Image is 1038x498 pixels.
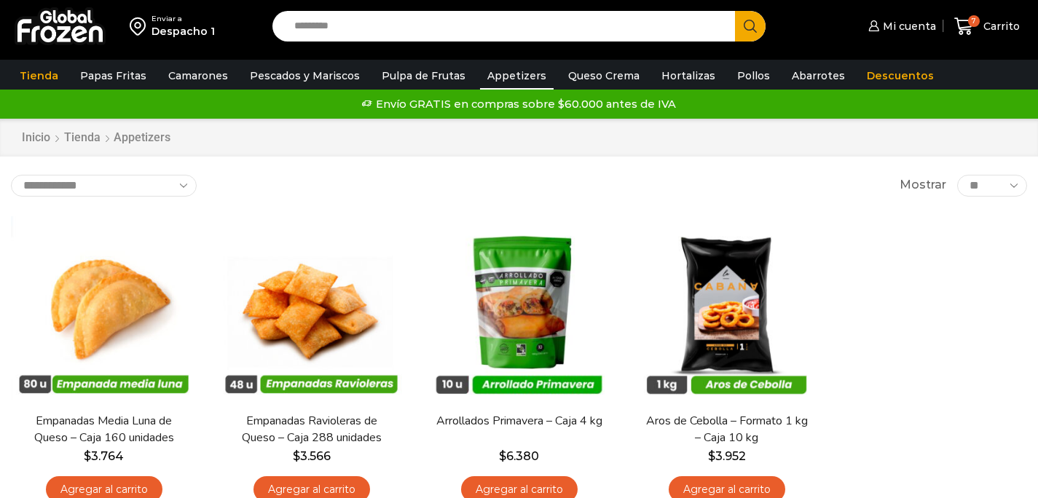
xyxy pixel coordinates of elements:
a: Appetizers [480,62,554,90]
a: Abarrotes [785,62,852,90]
bdi: 6.380 [499,449,539,463]
nav: Breadcrumb [21,130,170,146]
a: Arrollados Primavera – Caja 4 kg [436,413,603,430]
a: Aros de Cebolla – Formato 1 kg – Caja 10 kg [643,413,811,446]
a: Pescados y Mariscos [243,62,367,90]
a: Queso Crema [561,62,647,90]
span: Mi cuenta [879,19,936,33]
span: Carrito [980,19,1020,33]
a: Pulpa de Frutas [374,62,473,90]
a: 7 Carrito [951,9,1023,44]
a: Pollos [730,62,777,90]
bdi: 3.566 [293,449,331,463]
a: Hortalizas [654,62,723,90]
span: $ [499,449,506,463]
a: Tienda [63,130,101,146]
span: $ [293,449,300,463]
h1: Appetizers [114,130,170,144]
a: Mi cuenta [865,12,936,41]
a: Inicio [21,130,51,146]
span: Mostrar [900,177,946,194]
a: Camarones [161,62,235,90]
span: $ [84,449,91,463]
select: Pedido de la tienda [11,175,197,197]
a: Empanadas Media Luna de Queso – Caja 160 unidades [20,413,188,446]
bdi: 3.764 [84,449,124,463]
span: $ [708,449,715,463]
a: Tienda [12,62,66,90]
a: Papas Fritas [73,62,154,90]
span: 7 [968,15,980,27]
div: Despacho 1 [152,24,215,39]
a: Descuentos [860,62,941,90]
bdi: 3.952 [708,449,746,463]
a: Empanadas Ravioleras de Queso – Caja 288 unidades [228,413,396,446]
button: Search button [735,11,766,41]
img: address-field-icon.svg [130,14,152,39]
div: Enviar a [152,14,215,24]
